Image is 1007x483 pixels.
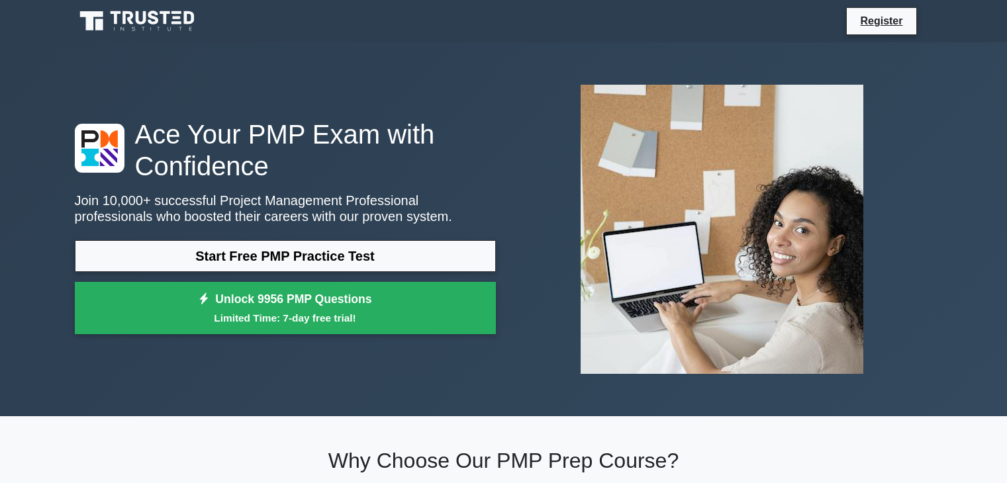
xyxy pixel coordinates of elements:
[91,310,479,326] small: Limited Time: 7-day free trial!
[852,13,910,29] a: Register
[75,240,496,272] a: Start Free PMP Practice Test
[75,193,496,224] p: Join 10,000+ successful Project Management Professional professionals who boosted their careers w...
[75,118,496,182] h1: Ace Your PMP Exam with Confidence
[75,282,496,335] a: Unlock 9956 PMP QuestionsLimited Time: 7-day free trial!
[75,448,933,473] h2: Why Choose Our PMP Prep Course?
